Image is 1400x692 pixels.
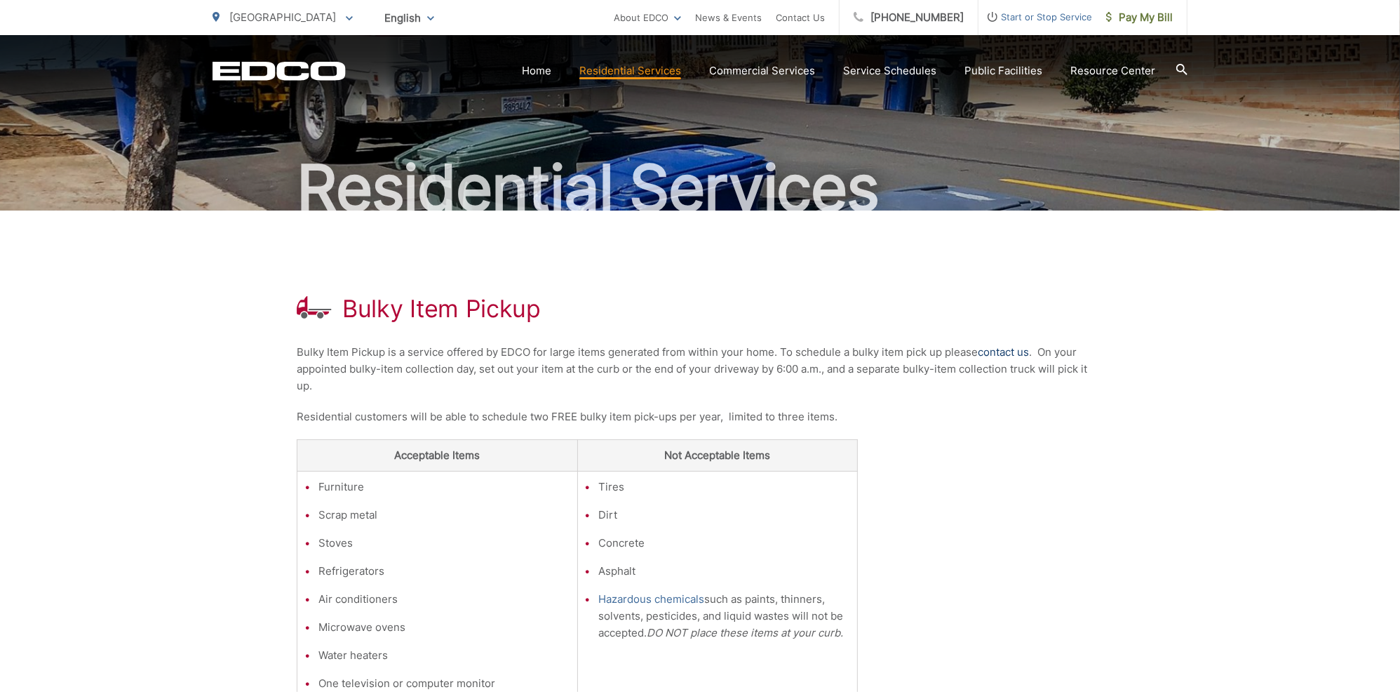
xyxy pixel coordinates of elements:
a: Resource Center [1070,62,1155,79]
a: Home [522,62,551,79]
li: such as paints, thinners, solvents, pesticides, and liquid wastes will not be accepted. [599,591,851,641]
a: Service Schedules [843,62,936,79]
li: One television or computer monitor [318,675,570,692]
a: Residential Services [579,62,681,79]
a: contact us [978,344,1029,361]
a: Contact Us [776,9,825,26]
li: Asphalt [599,563,851,580]
li: Scrap metal [318,507,570,524]
li: Air conditioners [318,591,570,608]
strong: Not Acceptable Items [664,448,770,462]
li: Tires [599,479,851,495]
a: Commercial Services [709,62,815,79]
a: About EDCO [614,9,681,26]
h2: Residential Services [213,153,1187,223]
a: Hazardous chemicals [599,591,705,608]
li: Concrete [599,535,851,552]
p: Residential customers will be able to schedule two FREE bulky item pick-ups per year, limited to ... [297,408,1103,425]
span: Pay My Bill [1106,9,1173,26]
p: Bulky Item Pickup is a service offered by EDCO for large items generated from within your home. T... [297,344,1103,394]
li: Water heaters [318,647,570,664]
strong: Acceptable Items [394,448,480,462]
em: DO NOT place these items at your curb. [647,626,844,639]
li: Furniture [318,479,570,495]
li: Microwave ovens [318,619,570,636]
a: Public Facilities [964,62,1042,79]
li: Dirt [599,507,851,524]
a: News & Events [695,9,762,26]
h1: Bulky Item Pickup [342,295,541,323]
span: [GEOGRAPHIC_DATA] [229,11,336,24]
li: Stoves [318,535,570,552]
a: EDCD logo. Return to the homepage. [213,61,346,81]
span: English [374,6,445,30]
li: Refrigerators [318,563,570,580]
